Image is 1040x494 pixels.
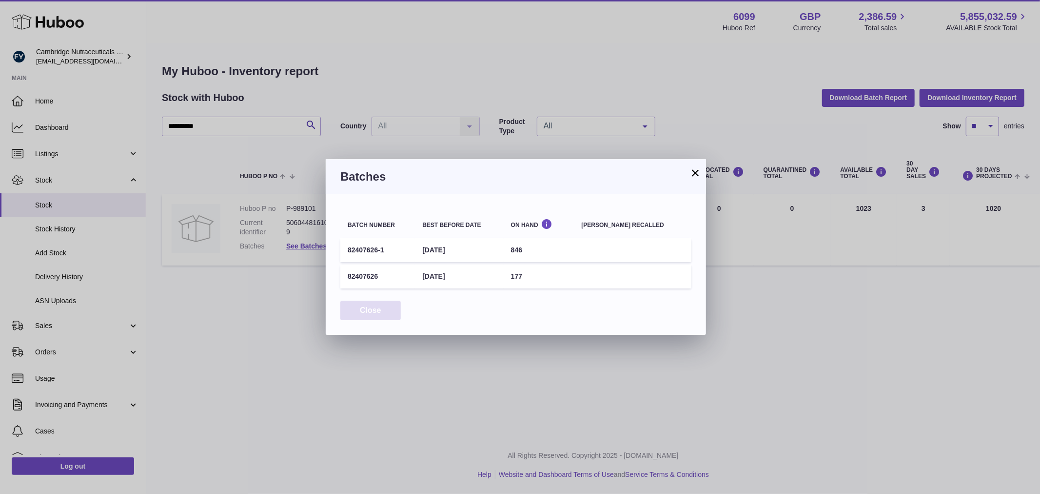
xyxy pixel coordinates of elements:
[689,167,701,179] button: ×
[415,238,503,262] td: [DATE]
[340,265,415,288] td: 82407626
[340,301,401,321] button: Close
[582,222,684,228] div: [PERSON_NAME] recalled
[511,219,567,228] div: On Hand
[504,238,574,262] td: 846
[340,169,691,185] h3: Batches
[415,265,503,288] td: [DATE]
[504,265,574,288] td: 177
[340,238,415,262] td: 82407626-1
[348,222,408,228] div: Batch number
[422,222,496,228] div: Best before date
